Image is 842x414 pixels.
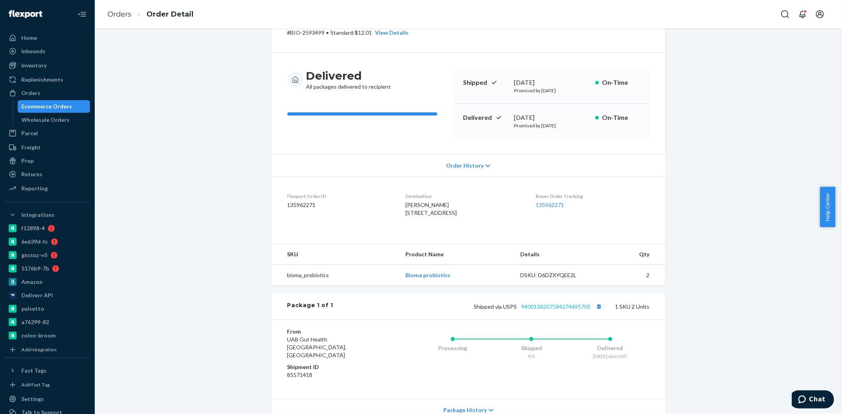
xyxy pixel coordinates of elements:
[306,69,391,91] div: All packages delivered to recipient
[21,332,56,339] div: colon-broom
[372,29,409,37] button: View Details
[21,224,45,232] div: f12898-4
[9,10,42,18] img: Flexport logo
[272,244,399,265] th: SKU
[287,193,393,200] dt: Flexport Order ID
[5,168,90,181] a: Returns
[777,6,793,22] button: Open Search Box
[21,211,54,219] div: Integrations
[287,328,382,336] dt: From
[594,301,604,311] button: Copy tracking number
[287,29,409,37] p: # BIO-2593499 / $12.01
[492,353,571,360] div: 9/3
[331,29,353,36] span: Standard
[514,244,601,265] th: Details
[492,344,571,352] div: Shipped
[21,89,40,97] div: Orders
[463,113,508,122] p: Delivered
[399,244,514,265] th: Product Name
[22,116,70,124] div: Wholesale Orders
[21,170,42,178] div: Returns
[5,209,90,221] button: Integrations
[5,155,90,167] a: Prep
[413,344,492,352] div: Processing
[21,291,53,299] div: Deliverr API
[74,6,90,22] button: Close Navigation
[792,390,834,410] iframe: Opens a widget where you can chat to one of our agents
[446,162,484,170] span: Order History
[287,371,382,379] dd: 85571418
[5,329,90,342] a: colon-broom
[21,157,34,165] div: Prep
[5,393,90,405] a: Settings
[287,363,382,371] dt: Shipment ID
[536,193,649,200] dt: Buyer Order Tracking
[21,129,38,137] div: Parcel
[5,87,90,99] a: Orders
[5,380,90,390] a: Add Fast Tag
[602,113,640,122] p: On-Time
[21,238,48,246] div: 6e639d-fc
[21,305,44,313] div: pulsetto
[5,249,90,261] a: gnzsuz-v5
[5,73,90,86] a: Replenishments
[21,395,44,403] div: Settings
[812,6,828,22] button: Open account menu
[21,34,37,42] div: Home
[287,301,334,311] div: Package 1 of 1
[21,318,49,326] div: a76299-82
[21,346,56,353] div: Add Integration
[272,265,399,286] td: bioma_probiotics
[514,122,589,129] p: Promised by [DATE]
[5,127,90,140] a: Parcel
[463,78,508,87] p: Shipped
[5,262,90,275] a: 5176b9-7b
[5,182,90,195] a: Reporting
[405,201,457,216] span: [PERSON_NAME] [STREET_ADDRESS]
[18,100,90,113] a: Ecommerce Orders
[21,62,47,69] div: Inventory
[5,345,90,354] a: Add Integration
[443,406,487,414] span: Package History
[333,301,649,311] div: 1 SKU 2 Units
[602,78,640,87] p: On-Time
[287,336,347,358] span: UAB Gut Health [GEOGRAPHIC_DATA], [GEOGRAPHIC_DATA]
[306,69,391,83] h3: Delivered
[5,45,90,58] a: Inbounds
[536,201,564,208] a: 135962271
[5,289,90,302] a: Deliverr API
[5,141,90,154] a: Freight
[571,353,650,360] div: [DATE] 6am HST
[326,29,329,36] span: •
[514,87,589,94] p: Promised by [DATE]
[101,3,200,26] ol: breadcrumbs
[21,278,43,286] div: Amazon
[514,113,589,122] div: [DATE]
[5,364,90,377] button: Fast Tags
[5,222,90,235] a: f12898-4
[571,344,650,352] div: Delivered
[514,78,589,87] div: [DATE]
[5,59,90,72] a: Inventory
[21,265,49,272] div: 5176b9-7b
[21,381,50,388] div: Add Fast Tag
[820,187,835,227] button: Help Center
[5,235,90,248] a: 6e639d-fc
[21,185,48,192] div: Reporting
[146,10,193,19] a: Order Detail
[601,265,666,286] td: 2
[5,32,90,44] a: Home
[405,272,450,278] a: Bioma probiotics
[287,201,393,209] dd: 135962271
[521,303,591,310] a: 9400136207584274695705
[21,367,47,375] div: Fast Tags
[5,302,90,315] a: pulsetto
[21,251,47,259] div: gnzsuz-v5
[21,47,45,55] div: Inbounds
[5,276,90,288] a: Amazon
[474,303,604,310] span: Shipped via USPS
[601,244,666,265] th: Qty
